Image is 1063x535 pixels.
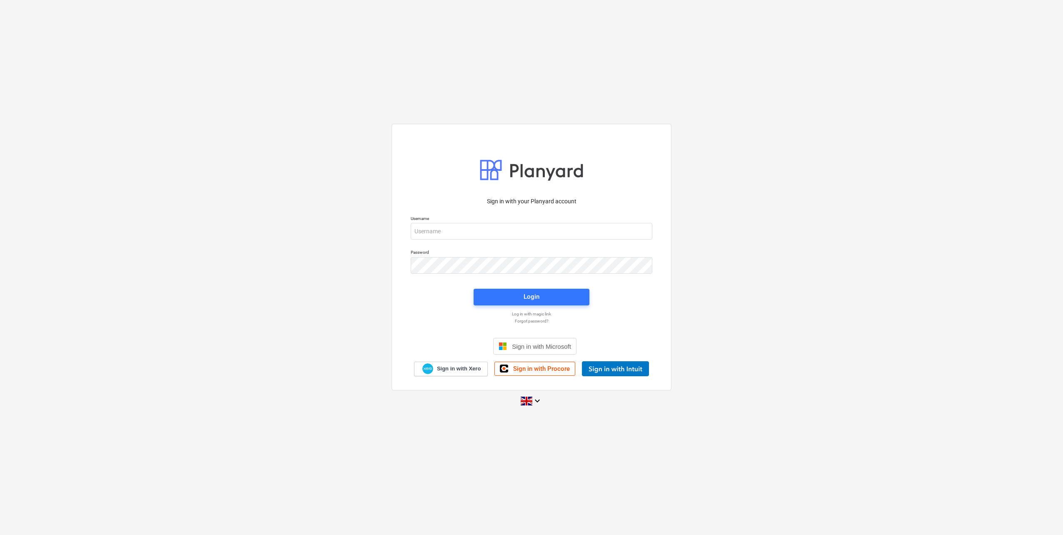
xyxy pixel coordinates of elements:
span: Sign in with Xero [437,365,481,372]
p: Sign in with your Planyard account [411,197,652,206]
a: Sign in with Xero [414,362,488,376]
a: Log in with magic link [407,311,656,317]
input: Username [411,223,652,240]
p: Password [411,250,652,257]
i: keyboard_arrow_down [532,396,542,406]
img: Xero logo [422,363,433,375]
button: Login [474,289,589,305]
a: Forgot password? [407,318,656,324]
div: Login [524,291,539,302]
span: Sign in with Microsoft [512,343,571,350]
p: Username [411,216,652,223]
span: Sign in with Procore [513,365,570,372]
img: Microsoft logo [499,342,507,350]
a: Sign in with Procore [494,362,575,376]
